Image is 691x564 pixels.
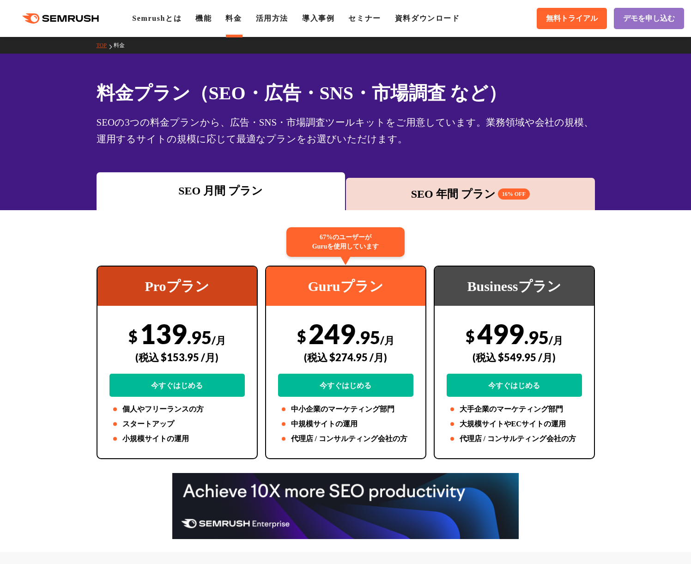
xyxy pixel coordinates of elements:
[351,186,590,202] div: SEO 年間 プラン
[278,433,413,444] li: 代理店 / コンサルティング会社の方
[97,114,595,147] div: SEOの3つの料金プランから、広告・SNS・市場調査ツールキットをご用意しています。業務領域や会社の規模、運用するサイトの規模に応じて最適なプランをお選びいただけます。
[97,267,257,306] div: Proプラン
[109,418,245,430] li: スタートアップ
[286,227,405,257] div: 67%のユーザーが Guruを使用しています
[546,14,598,24] span: 無料トライアル
[447,404,582,415] li: 大手企業のマーケティング部門
[97,42,114,49] a: TOP
[195,14,212,22] a: 機能
[348,14,381,22] a: セミナー
[447,418,582,430] li: 大規模サイトやECサイトの運用
[114,42,132,49] a: 料金
[447,374,582,397] a: 今すぐはじめる
[278,418,413,430] li: 中規模サイトの運用
[297,327,306,346] span: $
[447,433,582,444] li: 代理店 / コンサルティング会社の方
[447,317,582,397] div: 499
[380,334,394,346] span: /月
[109,341,245,374] div: (税込 $153.95 /月)
[109,433,245,444] li: 小規模サイトの運用
[278,404,413,415] li: 中小企業のマーケティング部門
[187,327,212,348] span: .95
[278,341,413,374] div: (税込 $274.95 /月)
[278,374,413,397] a: 今すぐはじめる
[128,327,138,346] span: $
[524,327,549,348] span: .95
[109,404,245,415] li: 個人やフリーランスの方
[537,8,607,29] a: 無料トライアル
[549,334,563,346] span: /月
[614,8,684,29] a: デモを申し込む
[101,182,341,199] div: SEO 月間 プラン
[109,374,245,397] a: 今すぐはじめる
[466,327,475,346] span: $
[212,334,226,346] span: /月
[278,317,413,397] div: 249
[225,14,242,22] a: 料金
[356,327,380,348] span: .95
[498,188,530,200] span: 16% OFF
[447,341,582,374] div: (税込 $549.95 /月)
[109,317,245,397] div: 139
[623,14,675,24] span: デモを申し込む
[97,79,595,107] h1: 料金プラン（SEO・広告・SNS・市場調査 など）
[256,14,288,22] a: 活用方法
[435,267,594,306] div: Businessプラン
[395,14,460,22] a: 資料ダウンロード
[132,14,182,22] a: Semrushとは
[302,14,334,22] a: 導入事例
[266,267,425,306] div: Guruプラン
